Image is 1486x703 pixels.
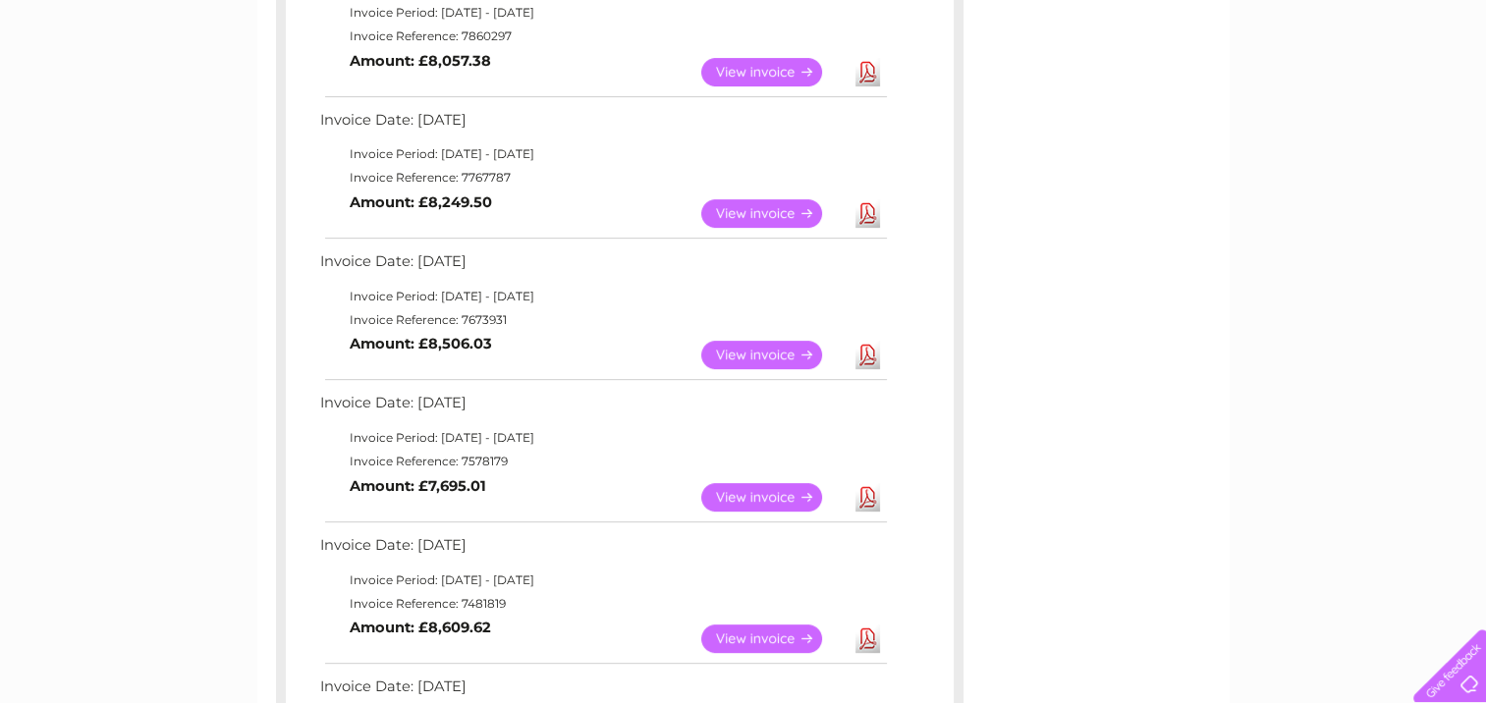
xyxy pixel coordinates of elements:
img: logo.png [52,51,152,111]
a: 0333 014 3131 [1116,10,1251,34]
b: Amount: £8,249.50 [350,193,492,211]
td: Invoice Reference: 7860297 [315,25,890,48]
a: Download [855,624,880,653]
td: Invoice Reference: 7578179 [315,450,890,473]
b: Amount: £8,057.38 [350,52,491,70]
td: Invoice Date: [DATE] [315,532,890,568]
a: Download [855,341,880,369]
a: Download [855,199,880,228]
td: Invoice Period: [DATE] - [DATE] [315,285,890,308]
td: Invoice Reference: 7673931 [315,308,890,332]
td: Invoice Period: [DATE] - [DATE] [315,1,890,25]
a: View [701,483,846,512]
a: Energy [1189,83,1233,98]
td: Invoice Date: [DATE] [315,390,890,426]
a: View [701,58,846,86]
b: Amount: £8,609.62 [350,619,491,636]
a: Log out [1421,83,1467,98]
td: Invoice Date: [DATE] [315,248,890,285]
a: View [701,199,846,228]
td: Invoice Reference: 7481819 [315,592,890,616]
a: Download [855,58,880,86]
a: Download [855,483,880,512]
a: View [701,341,846,369]
a: View [701,624,846,653]
td: Invoice Reference: 7767787 [315,166,890,189]
b: Amount: £8,506.03 [350,335,492,352]
td: Invoice Period: [DATE] - [DATE] [315,568,890,592]
td: Invoice Period: [DATE] - [DATE] [315,142,890,166]
div: Clear Business is a trading name of Verastar Limited (registered in [GEOGRAPHIC_DATA] No. 3667643... [280,11,1208,95]
a: Contact [1355,83,1403,98]
a: Telecoms [1244,83,1303,98]
a: Water [1140,83,1178,98]
td: Invoice Date: [DATE] [315,107,890,143]
b: Amount: £7,695.01 [350,477,486,495]
td: Invoice Period: [DATE] - [DATE] [315,426,890,450]
a: Blog [1315,83,1344,98]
